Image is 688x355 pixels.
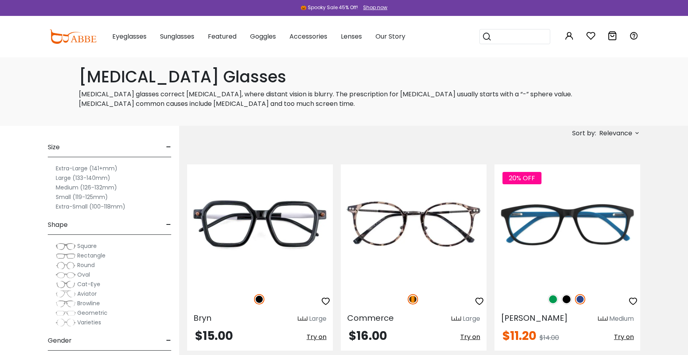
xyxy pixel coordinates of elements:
span: Eyeglasses [112,32,147,41]
span: Try on [614,332,634,341]
label: Large (133-140mm) [56,173,110,183]
img: Varieties.png [56,318,76,327]
span: Try on [307,332,326,341]
span: Goggles [250,32,276,41]
span: [PERSON_NAME] [501,312,568,324]
span: Featured [208,32,236,41]
label: Extra-Large (141+mm) [56,164,117,173]
div: Medium [609,314,634,324]
span: Shape [48,215,68,234]
span: Square [77,242,97,250]
label: Extra-Small (100-118mm) [56,202,125,211]
span: Sort by: [572,129,596,138]
span: Bryn [193,312,211,324]
img: Geometric.png [56,309,76,317]
span: Oval [77,271,90,279]
span: Varieties [77,318,101,326]
a: Shop now [359,4,387,11]
img: Round.png [56,261,76,269]
span: $11.20 [502,327,536,344]
span: Try on [460,332,480,341]
label: Small (119-125mm) [56,192,108,202]
span: Commerce [347,312,394,324]
img: size ruler [298,316,307,322]
span: Cat-Eye [77,280,100,288]
span: $15.00 [195,327,233,344]
div: Large [463,314,480,324]
img: size ruler [451,316,461,322]
img: Black [254,294,264,304]
span: Size [48,138,60,157]
span: Rectangle [77,252,106,259]
span: - [166,138,171,157]
span: - [166,331,171,350]
span: $16.00 [349,327,387,344]
img: Blue Machovec - Acetate ,Universal Bridge Fit [494,164,640,286]
span: Relevance [599,126,632,140]
p: [MEDICAL_DATA] glasses correct [MEDICAL_DATA], where distant vision is blurry. The prescription f... [79,90,609,109]
span: Sunglasses [160,32,194,41]
div: Shop now [363,4,387,11]
span: $14.00 [539,333,559,342]
img: Tortoise Commerce - TR ,Adjust Nose Pads [341,164,487,286]
span: Accessories [289,32,327,41]
span: Our Story [375,32,405,41]
h1: [MEDICAL_DATA] Glasses [79,67,609,86]
button: Try on [460,330,480,344]
img: Aviator.png [56,290,76,298]
span: Aviator [77,290,97,298]
img: Browline.png [56,300,76,308]
img: Rectangle.png [56,252,76,260]
img: Blue [575,294,585,304]
img: Black Bryn - Acetate ,Universal Bridge Fit [187,164,333,286]
img: abbeglasses.com [49,29,96,44]
div: Large [309,314,326,324]
button: Try on [307,330,326,344]
button: Try on [614,330,634,344]
img: Tortoise [408,294,418,304]
div: 🎃 Spooky Sale 45% Off! [301,4,358,11]
img: Oval.png [56,271,76,279]
label: Medium (126-132mm) [56,183,117,192]
span: Lenses [341,32,362,41]
span: Geometric [77,309,107,317]
span: Gender [48,331,72,350]
img: Black [561,294,572,304]
span: Round [77,261,95,269]
img: Cat-Eye.png [56,281,76,289]
img: Green [548,294,558,304]
span: Browline [77,299,100,307]
img: Square.png [56,242,76,250]
img: size ruler [598,316,608,322]
span: 20% OFF [502,172,541,184]
span: - [166,215,171,234]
